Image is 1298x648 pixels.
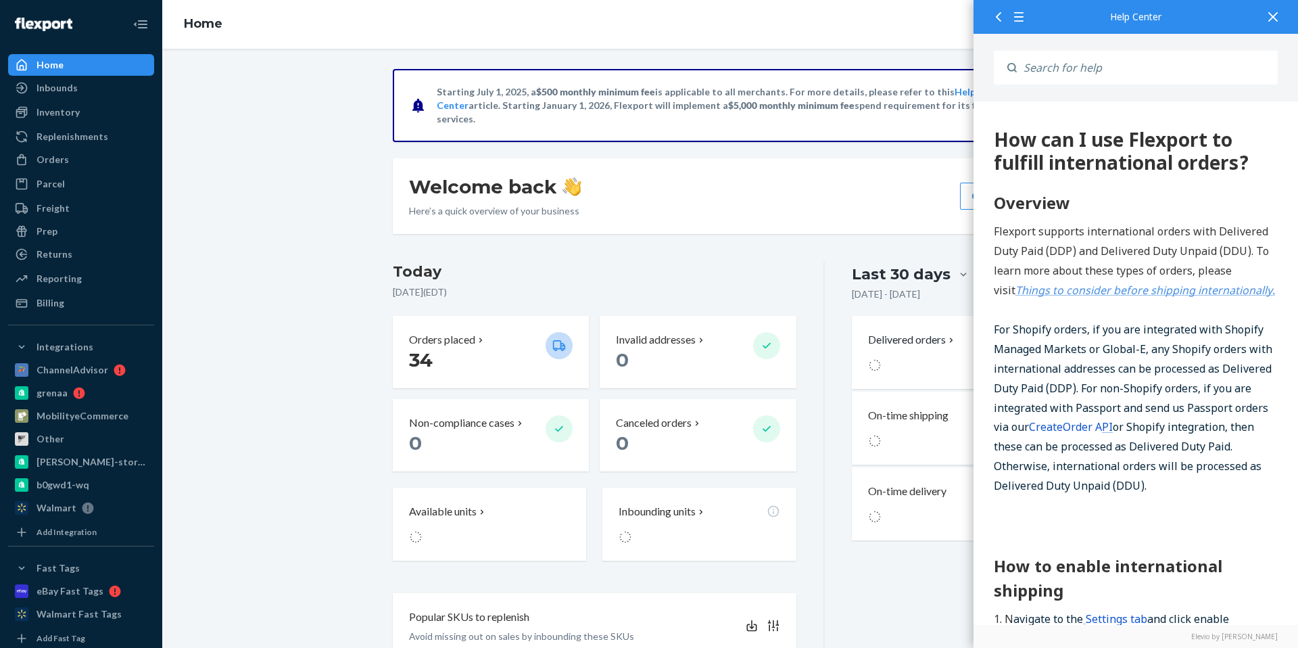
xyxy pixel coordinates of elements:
div: Reporting [37,272,82,285]
div: Fast Tags [37,561,80,575]
a: Walmart Fast Tags [8,603,154,625]
span: Settings tab [112,510,174,525]
a: Orders [8,149,154,170]
div: eBay Fast Tags [37,584,103,598]
div: Inbounds [37,81,78,95]
div: Other [37,432,64,446]
div: 766 How can I use Flexport to fulfill international orders? [20,27,304,72]
strong: Overview [20,90,97,112]
p: Available units [409,504,477,519]
div: Returns [37,248,72,261]
button: Fast Tags [8,557,154,579]
p: Popular SKUs to replenish [409,609,529,625]
div: Inventory [37,106,80,119]
h3: Today [393,261,796,283]
a: Elevio by [PERSON_NAME] [994,632,1278,641]
span: $5,000 monthly minimum fee [728,99,855,111]
span: 0 [409,432,422,455]
div: Freight [37,202,70,215]
button: Invalid addresses 0 [600,316,796,388]
span: PI [128,318,139,333]
p: [DATE] - [DATE] [852,287,920,301]
a: MobilityeCommerce [8,405,154,427]
div: Home [37,58,64,72]
a: Add Fast Tag [8,630,154,647]
span: For Shopify orders, if you are integrated with Shopify Managed Markets or Global-E, any Shopify o... [20,221,299,333]
span: Chat [32,9,59,22]
div: MobilityeCommerce [37,409,128,423]
button: Delivered orders [868,332,957,348]
div: Walmart [37,501,76,515]
span: or Shopify integration [139,318,251,333]
a: Billing [8,292,154,314]
div: Last 30 days [852,264,951,285]
button: Canceled orders 0 [600,399,796,471]
a: Reporting [8,268,154,290]
a: CreateOrder API [55,318,139,333]
img: hand-wave emoji [562,177,581,196]
p: Avoid missing out on sales by inbounding these SKUs [409,630,634,643]
button: Non-compliance cases 0 [393,399,589,471]
p: Flexport supports international orders with Delivered Duty Paid (DDP) and Delivered Duty Unpaid (... [20,120,304,198]
a: ChannelAdvisor [8,359,154,381]
div: Orders [37,153,69,166]
a: Home [184,16,222,31]
span: avigate to the [40,510,110,525]
a: Inventory [8,101,154,123]
span: $500 monthly minimum fee [536,86,655,97]
div: grenaa [37,386,68,400]
p: [DATE] ( EDT ) [393,285,796,299]
button: Create new [960,183,1051,210]
button: Available units [393,488,586,561]
p: Starting July 1, 2025, a is applicable to all merchants. For more details, please refer to this a... [437,85,1021,126]
div: Add Integration [37,526,97,538]
div: Billing [37,296,64,310]
span: CreateOrder A [55,318,128,333]
p: On-time shipping [868,408,948,423]
p: Invalid addresses [616,332,696,348]
a: [PERSON_NAME]-store-test [8,451,154,473]
div: ChannelAdvisor [37,363,108,377]
div: b0gwd1-wq [37,478,89,492]
a: Replenishments [8,126,154,147]
span: , then these can be processed as Delivered Duty Paid. Otherwise, international orders will be pro... [20,318,288,391]
button: Orders placed 34 [393,316,589,388]
a: Home [8,54,154,76]
a: Parcel [8,173,154,195]
a: eBay Fast Tags [8,580,154,602]
span: 0 [616,432,629,455]
div: Integrations [37,340,93,354]
strong: How to enable international shipping [20,453,249,500]
div: Prep [37,225,57,238]
img: Flexport logo [15,18,72,31]
div: [PERSON_NAME]-store-test [37,455,150,469]
a: Walmart [8,497,154,519]
p: Non-compliance cases [409,415,514,431]
a: Freight [8,198,154,219]
p: Here’s a quick overview of your business [409,204,581,218]
a: b0gwd1-wq [8,474,154,496]
p: Orders placed [409,332,475,348]
button: Integrations [8,336,154,358]
input: Search [1017,51,1278,85]
span: 0 [616,348,629,371]
a: Other [8,428,154,450]
a: Things to consider before shipping internationally. [42,181,302,196]
button: Inbounding units [602,488,796,561]
p: Canceled orders [616,415,692,431]
div: Help Center [994,12,1278,22]
button: Close Navigation [127,11,154,38]
a: Add Integration [8,524,154,540]
a: grenaa [8,382,154,404]
a: Returns [8,244,154,265]
span: and click enable international shipping. When you select an integration option (ex: Managed Marke... [20,510,302,603]
p: Inbounding units [619,504,696,519]
div: Walmart Fast Tags [37,607,122,621]
a: Prep [8,221,154,242]
div: Add Fast Tag [37,632,85,644]
div: Parcel [37,177,65,191]
ol: breadcrumbs [173,5,233,44]
p: On-time delivery [868,484,946,499]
